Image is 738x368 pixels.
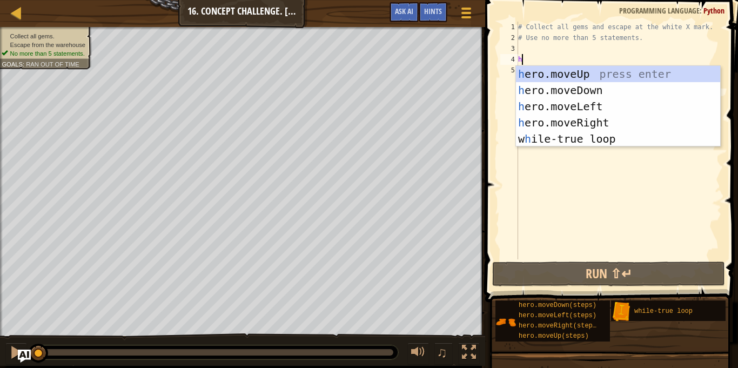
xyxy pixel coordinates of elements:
[619,5,700,16] span: Programming language
[611,302,632,322] img: portrait.png
[2,41,85,49] li: Escape from the warehouse
[23,61,26,68] span: :
[500,54,518,65] div: 4
[18,350,31,363] button: Ask AI
[434,343,453,365] button: ♫
[634,307,693,315] span: while-true loop
[437,344,447,360] span: ♫
[500,22,518,32] div: 1
[500,43,518,54] div: 3
[519,322,600,330] span: hero.moveRight(steps)
[453,2,480,28] button: Show game menu
[519,302,596,309] span: hero.moveDown(steps)
[703,5,724,16] span: Python
[2,61,23,68] span: Goals
[390,2,419,22] button: Ask AI
[5,343,27,365] button: Ctrl + P: Pause
[458,343,480,365] button: Toggle fullscreen
[500,32,518,43] div: 2
[10,32,55,39] span: Collect all gems.
[500,65,518,76] div: 5
[10,50,85,57] span: No more than 5 statements.
[519,332,589,340] span: hero.moveUp(steps)
[424,6,442,16] span: Hints
[407,343,429,365] button: Adjust volume
[2,49,85,58] li: No more than 5 statements.
[519,312,596,319] span: hero.moveLeft(steps)
[2,32,85,41] li: Collect all gems.
[492,262,725,286] button: Run ⇧↵
[395,6,413,16] span: Ask AI
[700,5,703,16] span: :
[10,41,85,48] span: Escape from the warehouse
[26,61,79,68] span: Ran out of time
[495,312,516,332] img: portrait.png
